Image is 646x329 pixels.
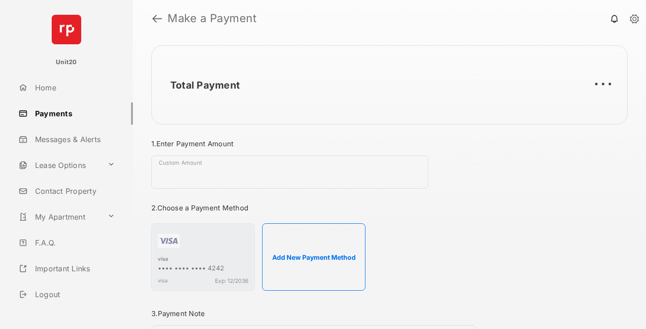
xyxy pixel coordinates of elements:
[15,257,119,280] a: Important Links
[167,13,257,24] strong: Make a Payment
[56,58,77,67] p: Unit20
[151,223,255,291] div: visa•••• •••• •••• 4242visaExp: 12/2036
[52,15,81,44] img: svg+xml;base64,PHN2ZyB4bWxucz0iaHR0cDovL3d3dy53My5vcmcvMjAwMC9zdmciIHdpZHRoPSI2NCIgaGVpZ2h0PSI2NC...
[151,309,476,318] h3: 3. Payment Note
[15,154,104,176] a: Lease Options
[15,128,133,150] a: Messages & Alerts
[215,277,248,284] span: Exp: 12/2036
[15,180,133,202] a: Contact Property
[15,206,104,228] a: My Apartment
[15,102,133,125] a: Payments
[262,223,365,291] button: Add New Payment Method
[158,277,167,284] span: visa
[15,77,133,99] a: Home
[158,256,248,264] div: visa
[15,283,133,305] a: Logout
[151,203,476,212] h3: 2. Choose a Payment Method
[151,139,476,148] h3: 1. Enter Payment Amount
[170,79,240,91] h2: Total Payment
[15,232,133,254] a: F.A.Q.
[158,264,248,274] div: •••• •••• •••• 4242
